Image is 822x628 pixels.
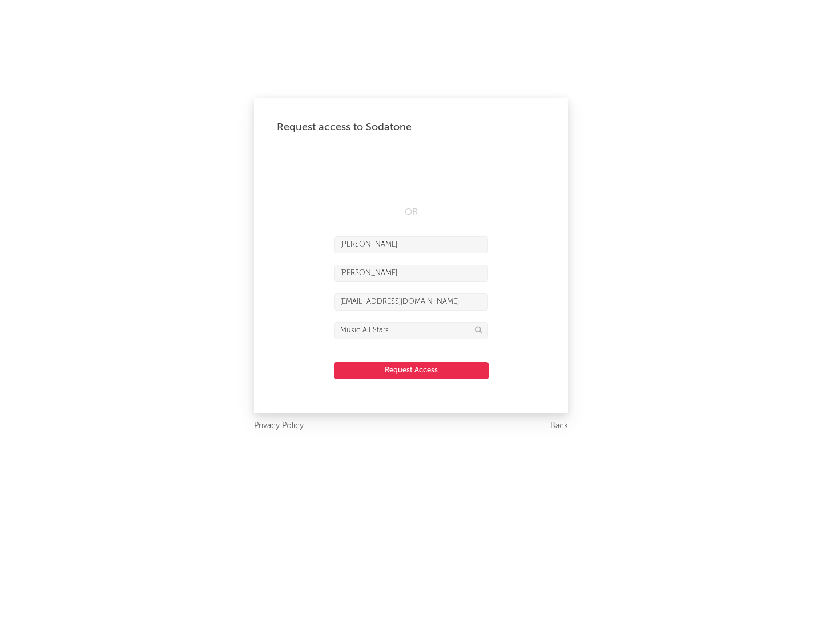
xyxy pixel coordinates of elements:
a: Privacy Policy [254,419,304,433]
div: Request access to Sodatone [277,120,545,134]
input: Last Name [334,265,488,282]
input: Division [334,322,488,339]
button: Request Access [334,362,489,379]
div: OR [334,206,488,219]
input: First Name [334,236,488,253]
input: Email [334,293,488,311]
a: Back [550,419,568,433]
